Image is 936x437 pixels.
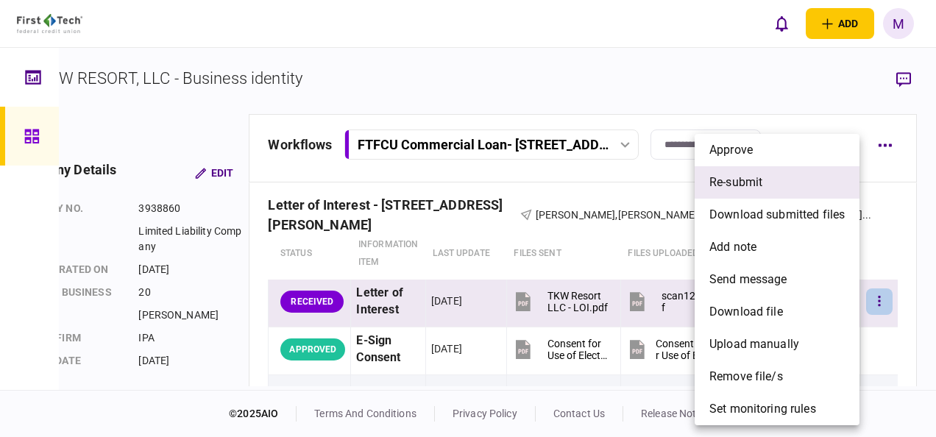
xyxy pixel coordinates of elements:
[709,400,816,418] span: set monitoring rules
[709,303,783,321] span: download file
[709,141,753,159] span: approve
[709,238,756,256] span: add note
[709,368,783,386] span: remove file/s
[709,271,787,288] span: send message
[709,206,845,224] span: download submitted files
[709,335,799,353] span: upload manually
[709,174,762,191] span: re-submit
